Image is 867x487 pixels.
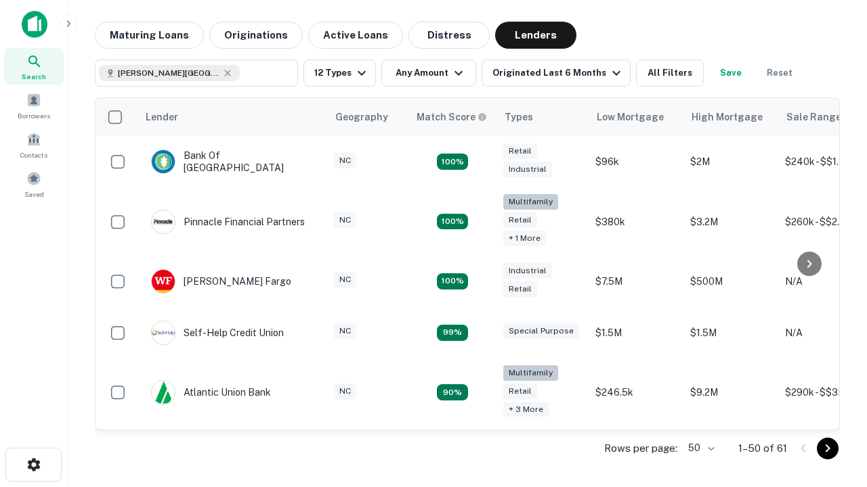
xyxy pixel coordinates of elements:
[308,22,403,49] button: Active Loans
[4,87,64,124] a: Borrowers
[503,323,579,339] div: Special Purpose
[495,22,576,49] button: Lenders
[209,22,303,49] button: Originations
[417,110,487,124] div: Capitalize uses an advanced AI algorithm to match your search with the best lender. The match sco...
[482,60,631,87] button: Originated Last 6 Months
[503,281,537,297] div: Retail
[151,210,305,234] div: Pinnacle Financial Partners
[589,136,683,187] td: $96k
[636,60,704,87] button: All Filters
[20,149,47,160] span: Contacts
[683,438,717,458] div: 50
[152,321,175,344] img: picture
[146,109,178,125] div: Lender
[152,381,175,404] img: picture
[334,153,356,168] div: NC
[4,48,64,85] a: Search
[24,189,44,200] span: Saved
[22,11,47,38] img: capitalize-icon.png
[151,380,271,404] div: Atlantic Union Bank
[503,263,552,279] div: Industrial
[683,307,778,358] td: $1.5M
[692,109,763,125] div: High Mortgage
[327,98,408,136] th: Geography
[503,402,549,417] div: + 3 more
[589,187,683,256] td: $380k
[18,110,50,121] span: Borrowers
[503,365,558,381] div: Multifamily
[334,323,356,339] div: NC
[683,187,778,256] td: $3.2M
[151,321,284,345] div: Self-help Credit Union
[437,384,468,400] div: Matching Properties: 10, hasApolloMatch: undefined
[589,358,683,427] td: $246.5k
[817,438,839,459] button: Go to next page
[334,384,356,399] div: NC
[408,22,490,49] button: Distress
[151,149,314,174] div: Bank Of [GEOGRAPHIC_DATA]
[503,231,546,246] div: + 1 more
[95,22,204,49] button: Maturing Loans
[786,109,841,125] div: Sale Range
[492,65,625,81] div: Originated Last 6 Months
[417,110,484,124] h6: Match Score
[503,162,552,177] div: Industrial
[152,150,175,173] img: picture
[303,60,376,87] button: 12 Types
[496,98,589,136] th: Types
[151,269,291,294] div: [PERSON_NAME] Fargo
[799,379,867,444] iframe: Chat Widget
[22,71,46,82] span: Search
[437,325,468,341] div: Matching Properties: 11, hasApolloMatch: undefined
[505,109,533,125] div: Types
[334,272,356,287] div: NC
[335,109,388,125] div: Geography
[437,214,468,230] div: Matching Properties: 20, hasApolloMatch: undefined
[683,98,778,136] th: High Mortgage
[683,256,778,307] td: $500M
[758,60,801,87] button: Reset
[597,109,664,125] div: Low Mortgage
[334,212,356,228] div: NC
[381,60,476,87] button: Any Amount
[683,358,778,427] td: $9.2M
[152,270,175,293] img: picture
[118,67,219,79] span: [PERSON_NAME][GEOGRAPHIC_DATA], [GEOGRAPHIC_DATA]
[503,194,558,210] div: Multifamily
[138,98,327,136] th: Lender
[683,136,778,187] td: $2M
[437,273,468,289] div: Matching Properties: 14, hasApolloMatch: undefined
[709,60,753,87] button: Save your search to get updates of matches that match your search criteria.
[503,212,537,228] div: Retail
[503,143,537,159] div: Retail
[503,384,537,399] div: Retail
[589,256,683,307] td: $7.5M
[408,98,496,136] th: Capitalize uses an advanced AI algorithm to match your search with the best lender. The match sco...
[604,440,677,457] p: Rows per page:
[152,210,175,233] img: picture
[4,126,64,163] a: Contacts
[589,98,683,136] th: Low Mortgage
[4,166,64,202] a: Saved
[738,440,787,457] p: 1–50 of 61
[437,154,468,170] div: Matching Properties: 15, hasApolloMatch: undefined
[589,307,683,358] td: $1.5M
